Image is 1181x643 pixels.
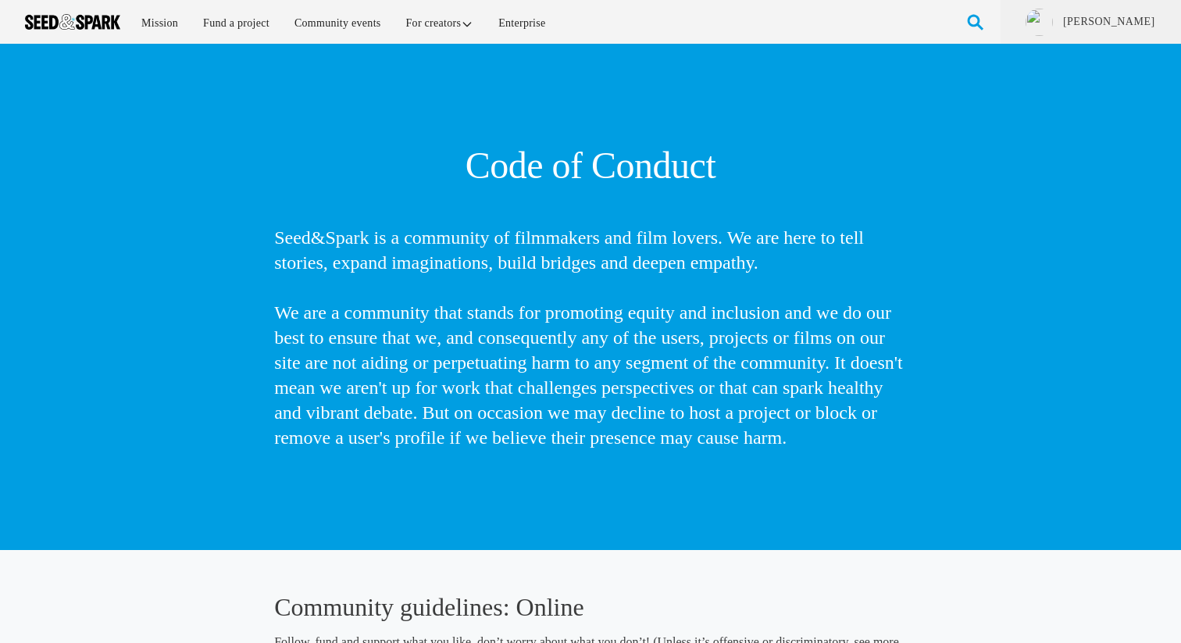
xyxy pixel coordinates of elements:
[130,6,189,40] a: Mission
[274,591,907,623] h3: Community guidelines: Online
[274,225,907,450] h4: Seed&Spark is a community of filmmakers and film lovers. We are here to tell stories, expand imag...
[274,144,907,188] h1: Code of Conduct
[1026,9,1053,36] img: ACg8ocLncdR_dqdmRUve-hIWx_q7MbFEuCId8sphsApV_62Y9g83cQ=s96-c
[487,6,556,40] a: Enterprise
[192,6,280,40] a: Fund a project
[284,6,392,40] a: Community events
[1061,14,1156,30] a: [PERSON_NAME]
[25,14,120,30] img: Seed amp; Spark
[395,6,485,40] a: For creators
